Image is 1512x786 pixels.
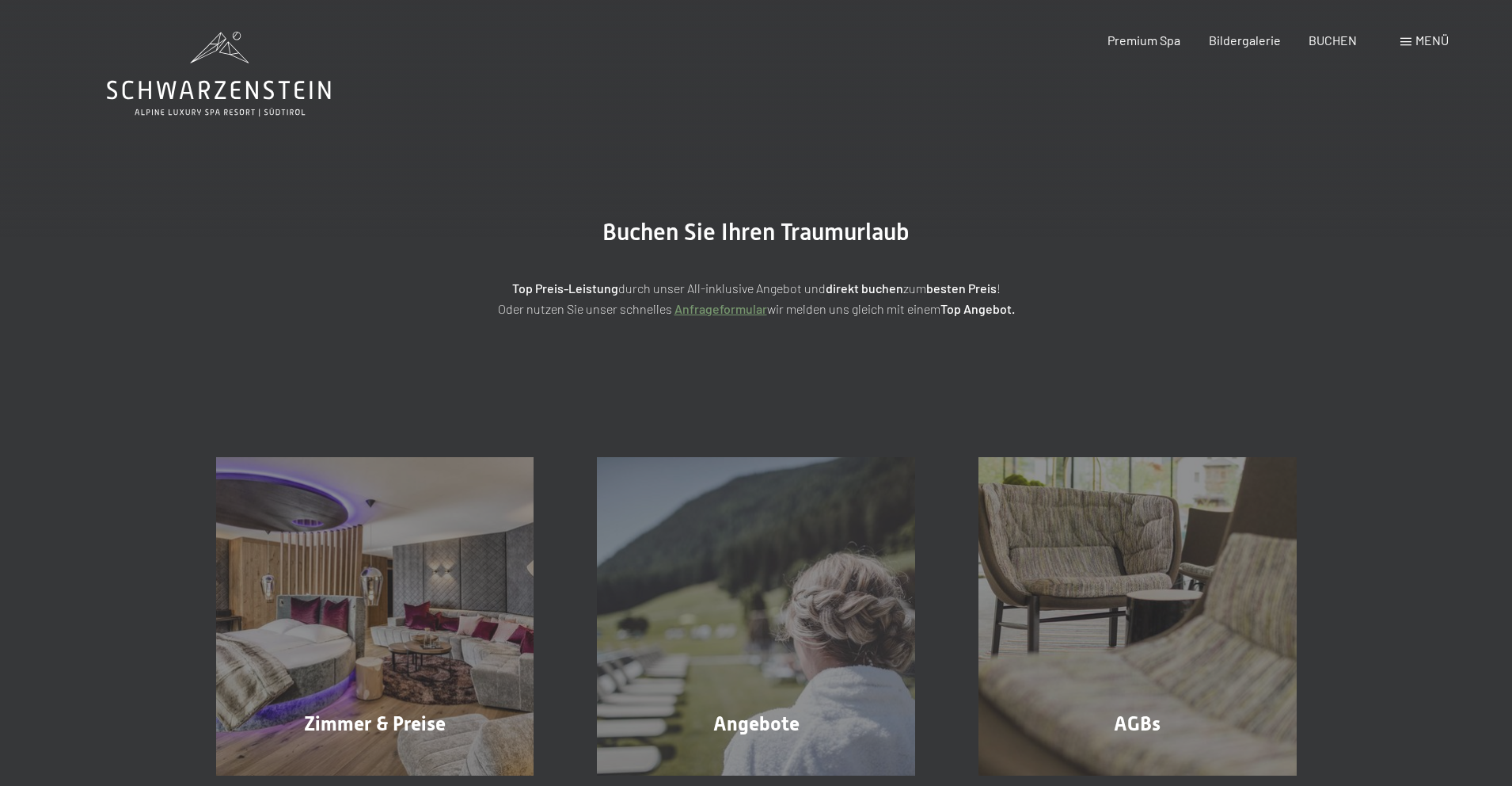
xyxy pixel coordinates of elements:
a: Anfrageformular [674,301,767,316]
a: BUCHEN [1309,32,1357,48]
span: Zimmer & Preise [304,712,446,735]
strong: besten Preis [926,280,997,296]
strong: Top Angebot. [940,301,1015,316]
p: durch unser All-inklusive Angebot und zum ! Oder nutzen Sie unser schnelles wir melden uns gleich... [360,278,1152,319]
a: Buchung Zimmer & Preise [184,457,566,776]
a: Buchung Angebote [565,457,947,776]
span: Menü [1415,32,1449,48]
span: Buchen Sie Ihren Traumurlaub [602,218,910,246]
span: Angebote [713,712,800,735]
a: Premium Spa [1107,32,1180,48]
strong: direkt buchen [826,280,903,296]
a: Buchung AGBs [947,457,1328,776]
span: AGBs [1114,712,1161,735]
a: Bildergalerie [1209,32,1281,48]
strong: Top Preis-Leistung [512,280,618,296]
